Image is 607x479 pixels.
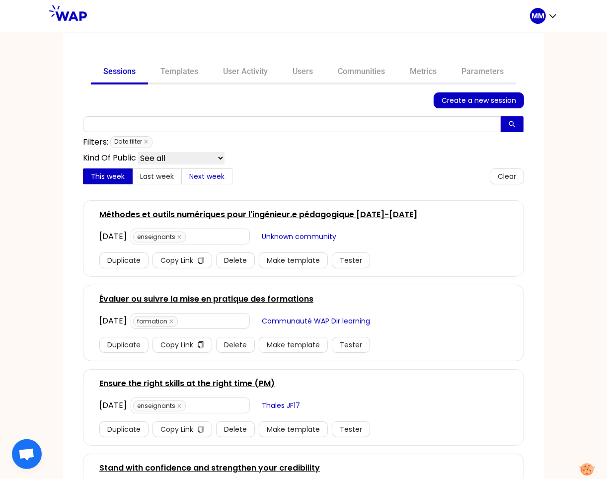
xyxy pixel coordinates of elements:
button: Communauté WAP Dir learning [254,313,378,329]
span: This week [91,171,125,181]
span: enseignants [133,232,186,242]
button: Copy Linkcopy [152,337,212,353]
button: Delete [216,337,255,353]
button: Duplicate [99,421,149,437]
span: Communauté WAP Dir learning [262,316,370,326]
button: Make template [259,337,328,353]
button: Copy Linkcopy [152,421,212,437]
div: [DATE] [99,315,127,327]
button: Delete [216,252,255,268]
a: Parameters [449,61,516,84]
span: copy [197,257,204,265]
span: Thales JF17 [262,400,300,411]
button: Clear [490,168,524,184]
a: User Activity [211,61,280,84]
span: Tester [340,424,362,435]
p: Filters: [83,136,108,148]
a: Méthodes et outils numériques pour l'ingénieur.e pédagogique [DATE]-[DATE] [99,209,417,221]
span: enseignants [133,400,186,411]
a: Communities [325,61,397,84]
div: Ouvrir le chat [12,439,42,469]
button: MM [530,8,558,24]
span: Delete [224,255,247,266]
span: Duplicate [107,255,141,266]
span: Make template [267,255,320,266]
span: Unknown community [262,231,336,242]
button: Make template [259,252,328,268]
span: close [177,403,182,408]
button: Tester [332,337,370,353]
span: close [169,319,174,324]
a: Users [280,61,325,84]
span: Tester [340,255,362,266]
span: Delete [224,424,247,435]
span: copy [197,426,204,434]
button: Thales JF17 [254,398,308,413]
div: [DATE] [99,231,127,242]
span: Copy Link [160,255,193,266]
span: Next week [189,171,225,181]
span: copy [197,341,204,349]
span: search [509,121,516,129]
span: Copy Link [160,339,193,350]
button: search [501,116,524,132]
span: Last week [140,171,174,181]
span: formation [133,316,178,327]
p: MM [531,11,544,21]
span: Duplicate [107,339,141,350]
a: Sessions [91,61,148,84]
button: Unknown community [254,229,344,244]
span: Delete [224,339,247,350]
button: Tester [332,252,370,268]
span: Clear [498,171,516,182]
button: Make template [259,421,328,437]
span: Duplicate [107,424,141,435]
div: [DATE] [99,399,127,411]
span: Tester [340,339,362,350]
a: Stand with confidence and strengthen your credibility [99,462,320,474]
button: Copy Linkcopy [152,252,212,268]
span: close [177,235,182,239]
button: Tester [332,421,370,437]
a: Ensure the right skills at the right time (PM) [99,378,275,390]
span: close [144,139,149,144]
a: Évaluer ou suivre la mise en pratique des formations [99,293,313,305]
button: Delete [216,421,255,437]
span: Make template [267,424,320,435]
span: Date filter [110,136,152,148]
span: Make template [267,339,320,350]
a: Metrics [397,61,449,84]
button: Duplicate [99,337,149,353]
button: Duplicate [99,252,149,268]
button: Create a new session [434,92,524,108]
a: Templates [148,61,211,84]
span: Copy Link [160,424,193,435]
span: Create a new session [442,95,516,106]
p: Kind Of Public [83,152,136,164]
